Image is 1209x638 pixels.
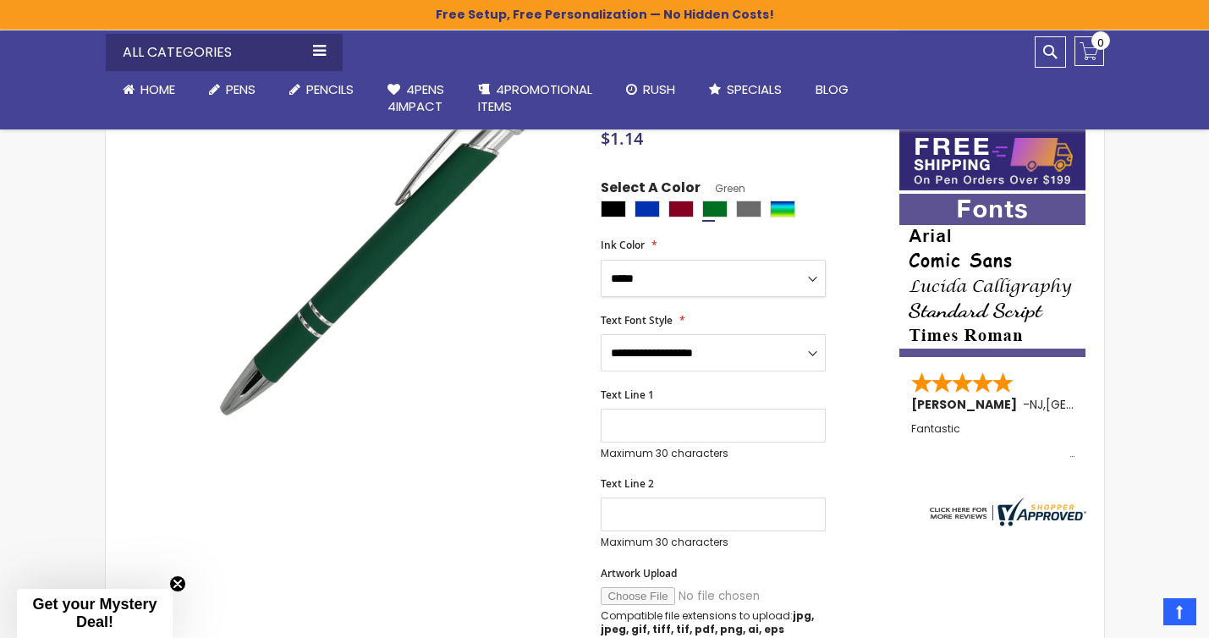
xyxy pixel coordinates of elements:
[899,194,1085,357] img: font-personalization-examples
[1023,396,1170,413] span: - ,
[1069,592,1209,638] iframe: Google Customer Reviews
[799,71,866,108] a: Blog
[306,80,354,98] span: Pencils
[601,127,643,150] span: $1.14
[601,447,826,460] p: Maximum 30 characters
[609,71,692,108] a: Rush
[692,71,799,108] a: Specials
[192,71,272,108] a: Pens
[911,423,1075,459] div: Fantastic
[601,201,626,217] div: Black
[899,129,1085,190] img: Free shipping on orders over $199
[816,80,849,98] span: Blog
[911,396,1023,413] span: [PERSON_NAME]
[17,589,173,638] div: Get your Mystery Deal!Close teaser
[926,515,1086,530] a: 4pens.com certificate URL
[1097,35,1104,51] span: 0
[106,34,343,71] div: All Categories
[601,179,701,201] span: Select A Color
[601,608,814,636] strong: jpg, jpeg, gif, tiff, tif, pdf, png, ai, eps
[461,71,609,126] a: 4PROMOTIONALITEMS
[272,71,371,108] a: Pencils
[601,313,673,327] span: Text Font Style
[601,238,645,252] span: Ink Color
[1074,36,1104,66] a: 0
[601,388,654,402] span: Text Line 1
[668,201,694,217] div: Burgundy
[770,201,795,217] div: Assorted
[702,201,728,217] div: Green
[478,80,592,115] span: 4PROMOTIONAL ITEMS
[635,201,660,217] div: Blue
[387,80,444,115] span: 4Pens 4impact
[727,80,782,98] span: Specials
[601,609,826,636] p: Compatible file extensions to upload:
[140,80,175,98] span: Home
[106,71,192,108] a: Home
[371,71,461,126] a: 4Pens4impact
[701,181,745,195] span: Green
[736,201,761,217] div: Grey
[1046,396,1170,413] span: [GEOGRAPHIC_DATA]
[601,476,654,491] span: Text Line 2
[601,536,826,549] p: Maximum 30 characters
[1030,396,1043,413] span: NJ
[169,575,186,592] button: Close teaser
[601,566,677,580] span: Artwork Upload
[926,498,1086,526] img: 4pens.com widget logo
[32,596,157,630] span: Get your Mystery Deal!
[226,80,256,98] span: Pens
[191,52,578,438] img: regal_rubber_green_n_2_1_3.jpg
[643,80,675,98] span: Rush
